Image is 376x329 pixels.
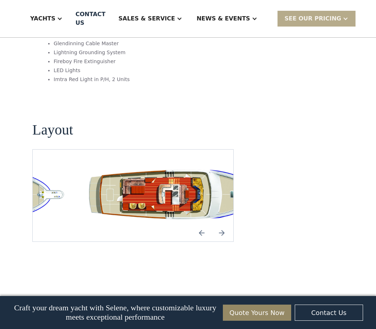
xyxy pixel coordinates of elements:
div: Sales & Service [111,4,189,33]
input: Yes, I'd like to receive SMS updates.Reply STOP to unsubscribe at any time. [2,319,8,325]
li: Imtra Red Light in P/H, 2 Units [54,76,221,83]
a: Next slide [213,224,230,241]
div: 2 / 5 [84,167,274,224]
div: News & EVENTS [189,4,265,33]
span: We respect your time - only the good stuff, never spam. [1,296,72,309]
a: Previous slide [193,224,210,241]
div: Contact US [75,10,105,27]
a: open lightbox [84,167,274,224]
h2: Layout [32,122,73,138]
li: Lightning Grounding System [54,49,221,56]
img: icon [193,224,210,241]
div: Sales & Service [118,14,175,23]
a: Contact Us [295,305,363,321]
div: SEE Our Pricing [278,11,356,26]
li: Glendinning Cable Master [54,40,221,47]
p: Craft your dream yacht with Selene, where customizable luxury meets exceptional performance [13,303,217,322]
div: SEE Our Pricing [285,14,341,23]
li: LED Lights [54,67,221,74]
div: News & EVENTS [197,14,250,23]
div: Yachts [23,4,70,33]
a: Quote Yours Now [223,305,291,321]
span: Tick the box below to receive occasional updates, exclusive offers, and VIP access via text message. [1,266,70,292]
li: Fireboy Fire Extinguisher [54,58,221,65]
div: Yachts [30,14,55,23]
img: icon [213,224,230,241]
